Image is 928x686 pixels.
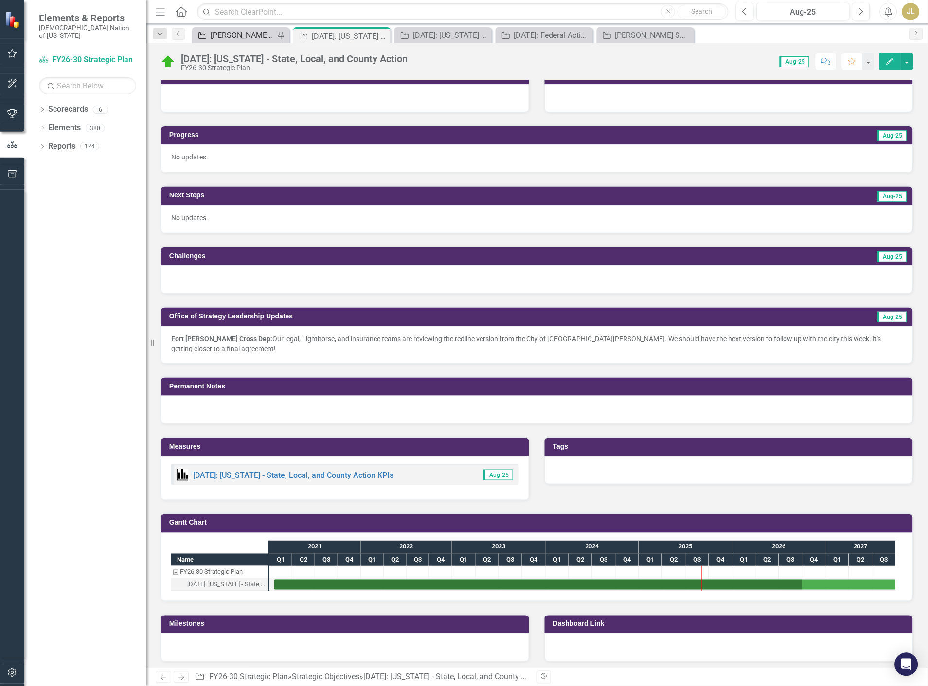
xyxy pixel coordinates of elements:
[384,554,407,566] div: Q2
[779,554,803,566] div: Q3
[171,152,903,162] p: No updates.
[760,6,846,18] div: Aug-25
[39,24,136,40] small: [DEMOGRAPHIC_DATA] Nation of [US_STATE]
[193,471,393,480] a: [DATE]: [US_STATE] - State, Local, and County Action KPIs
[514,29,590,41] div: [DATE]: Federal Action
[757,3,850,20] button: Aug-25
[211,29,275,41] div: [PERSON_NAME] SOs
[48,104,88,115] a: Scorecards
[452,554,476,566] div: Q1
[361,541,452,553] div: 2022
[187,579,265,591] div: [DATE]: [US_STATE] - State, Local, and County Action
[338,554,361,566] div: Q4
[177,469,188,481] img: Performance Management
[732,541,826,553] div: 2026
[803,554,826,566] div: Q4
[161,54,176,70] img: On Target
[169,620,524,628] h3: Milestones
[873,554,896,566] div: Q3
[169,443,524,450] h3: Measures
[181,64,408,71] div: FY26-30 Strategic Plan
[483,470,513,480] span: Aug-25
[877,251,907,262] span: Aug-25
[397,29,489,41] a: [DATE]: [US_STATE] - State, Local, and County Action
[171,566,268,579] div: FY26-30 Strategic Plan
[780,56,809,67] span: Aug-25
[5,11,22,28] img: ClearPoint Strategy
[39,77,136,94] input: Search Below...
[48,123,81,134] a: Elements
[361,554,384,566] div: Q1
[569,554,592,566] div: Q2
[499,554,522,566] div: Q3
[39,54,136,66] a: FY26-30 Strategic Plan
[902,3,920,20] button: JL
[315,554,338,566] div: Q3
[877,191,907,202] span: Aug-25
[709,554,732,566] div: Q4
[413,29,489,41] div: [DATE]: [US_STATE] - State, Local, and County Action
[171,334,903,353] p: Our legal, Lighthorse, and insurance teams are reviewing the redline version from the City of [GE...
[80,142,99,151] div: 124
[169,252,570,260] h3: Challenges
[686,554,709,566] div: Q3
[826,554,849,566] div: Q1
[546,554,569,566] div: Q1
[209,672,288,682] a: FY26-30 Strategic Plan
[195,672,530,683] div: » »
[476,554,499,566] div: Q2
[553,443,908,450] h3: Tags
[171,579,268,591] div: Task: Start date: 2021-01-20 End date: 2027-09-30
[546,541,639,553] div: 2024
[877,312,907,322] span: Aug-25
[498,29,590,41] a: [DATE]: Federal Action
[599,29,692,41] a: [PERSON_NAME] SO's OLD PLAN
[169,131,532,139] h3: Progress
[292,554,315,566] div: Q2
[592,554,616,566] div: Q3
[180,566,243,579] div: FY26-30 Strategic Plan
[169,313,762,320] h3: Office of Strategy Leadership Updates
[522,554,546,566] div: Q4
[292,672,360,682] a: Strategic Objectives
[452,541,546,553] div: 2023
[171,579,268,591] div: 2.1.20: Arkansas - State, Local, and County Action
[407,554,429,566] div: Q3
[429,554,452,566] div: Q4
[269,554,292,566] div: Q1
[639,541,732,553] div: 2025
[639,554,662,566] div: Q1
[662,554,686,566] div: Q2
[169,192,564,199] h3: Next Steps
[171,554,268,566] div: Name
[269,541,361,553] div: 2021
[169,519,908,527] h3: Gantt Chart
[849,554,873,566] div: Q2
[616,554,639,566] div: Q4
[615,29,692,41] div: [PERSON_NAME] SO's OLD PLAN
[826,541,896,553] div: 2027
[756,554,779,566] div: Q2
[364,672,543,682] div: [DATE]: [US_STATE] - State, Local, and County Action
[93,106,108,114] div: 6
[171,566,268,579] div: Task: FY26-30 Strategic Plan Start date: 2021-01-20 End date: 2021-01-21
[877,130,907,141] span: Aug-25
[39,12,136,24] span: Elements & Reports
[895,653,918,676] div: Open Intercom Messenger
[274,580,896,590] div: Task: Start date: 2021-01-20 End date: 2027-09-30
[678,5,726,18] button: Search
[732,554,756,566] div: Q1
[171,213,903,223] p: No updates.
[171,335,272,343] strong: Fort [PERSON_NAME] Cross Dep:
[692,7,713,15] span: Search
[181,53,408,64] div: [DATE]: [US_STATE] - State, Local, and County Action
[553,620,908,628] h3: Dashboard Link
[86,124,105,132] div: 380
[197,3,729,20] input: Search ClearPoint...
[48,141,75,152] a: Reports
[195,29,275,41] a: [PERSON_NAME] SOs
[312,30,388,42] div: [DATE]: [US_STATE] - State, Local, and County Action
[169,383,908,390] h3: Permanent Notes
